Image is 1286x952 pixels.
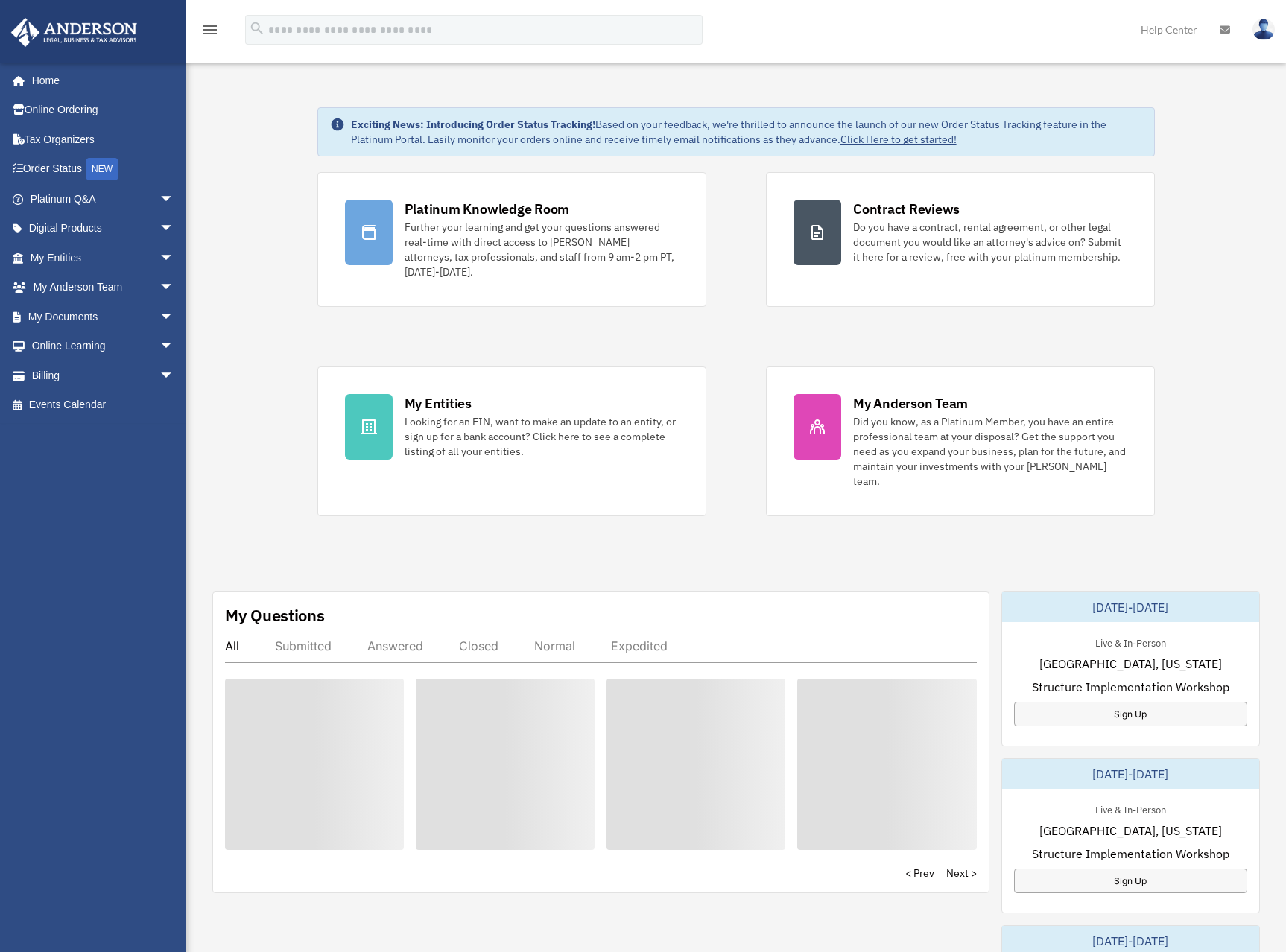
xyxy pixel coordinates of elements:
[159,184,189,215] span: arrow_drop_down
[766,366,1155,516] a: My Anderson Team Did you know, as a Platinum Member, you have an entire professional team at your...
[10,95,197,125] a: Online Ordering
[1002,592,1260,622] div: [DATE]-[DATE]
[840,133,957,146] a: Click Here to get started!
[1083,801,1178,816] div: Live & In-Person
[405,414,679,459] div: Looking for an EIN, want to make an update to an entity, or sign up for a bank account? Click her...
[201,21,219,39] i: menu
[10,273,197,302] a: My Anderson Teamarrow_drop_down
[1252,19,1275,40] img: User Pic
[405,200,570,218] div: Platinum Knowledge Room
[275,638,332,653] div: Submitted
[159,273,189,303] span: arrow_drop_down
[611,638,668,653] div: Expedited
[10,361,197,390] a: Billingarrow_drop_down
[853,200,960,218] div: Contract Reviews
[367,638,423,653] div: Answered
[853,394,968,413] div: My Anderson Team
[405,394,472,413] div: My Entities
[405,220,679,279] div: Further your learning and get your questions answered real-time with direct access to [PERSON_NAM...
[86,158,118,180] div: NEW
[1032,845,1229,863] span: Structure Implementation Workshop
[1039,655,1222,673] span: [GEOGRAPHIC_DATA], [US_STATE]
[10,124,197,154] a: Tax Organizers
[201,26,219,39] a: menu
[317,366,706,516] a: My Entities Looking for an EIN, want to make an update to an entity, or sign up for a bank accoun...
[351,117,1143,147] div: Based on your feedback, we're thrilled to announce the launch of our new Order Status Tracking fe...
[853,220,1127,264] div: Do you have a contract, rental agreement, or other legal document you would like an attorney's ad...
[1039,822,1222,840] span: [GEOGRAPHIC_DATA], [US_STATE]
[7,18,142,47] img: Anderson Advisors Platinum Portal
[159,331,189,362] span: arrow_drop_down
[317,172,706,307] a: Platinum Knowledge Room Further your learning and get your questions answered real-time with dire...
[459,638,498,653] div: Closed
[159,361,189,391] span: arrow_drop_down
[249,20,265,37] i: search
[10,184,197,214] a: Platinum Q&Aarrow_drop_down
[905,866,934,880] a: < Prev
[766,172,1155,307] a: Contract Reviews Do you have a contract, rental agreement, or other legal document you would like...
[10,214,197,244] a: Digital Productsarrow_drop_down
[1014,869,1248,893] a: Sign Up
[1014,702,1248,726] a: Sign Up
[10,390,197,420] a: Events Calendar
[10,331,197,361] a: Online Learningarrow_drop_down
[159,243,189,273] span: arrow_drop_down
[853,414,1127,489] div: Did you know, as a Platinum Member, you have an entire professional team at your disposal? Get th...
[10,154,197,185] a: Order StatusNEW
[1032,678,1229,696] span: Structure Implementation Workshop
[1002,759,1260,789] div: [DATE]-[DATE]
[351,118,595,131] strong: Exciting News: Introducing Order Status Tracking!
[534,638,575,653] div: Normal
[10,66,189,95] a: Home
[225,638,239,653] div: All
[10,243,197,273] a: My Entitiesarrow_drop_down
[946,866,977,880] a: Next >
[159,302,189,332] span: arrow_drop_down
[1083,634,1178,650] div: Live & In-Person
[10,302,197,331] a: My Documentsarrow_drop_down
[225,604,325,626] div: My Questions
[159,214,189,244] span: arrow_drop_down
